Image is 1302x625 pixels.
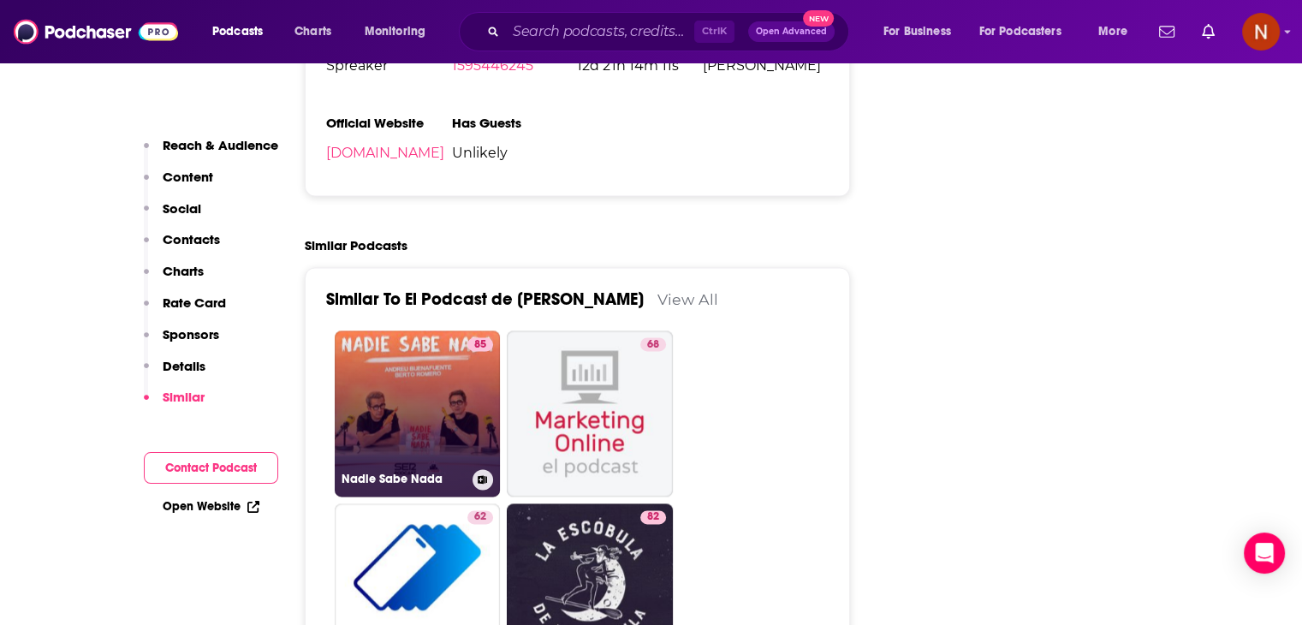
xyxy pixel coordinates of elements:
[506,18,694,45] input: Search podcasts, credits, & more...
[163,137,278,153] p: Reach & Audience
[647,509,659,526] span: 82
[163,263,204,279] p: Charts
[326,145,444,161] a: [DOMAIN_NAME]
[467,510,493,524] a: 62
[326,57,452,74] span: Spreaker
[342,472,466,486] h3: Nadie Sabe Nada
[326,115,452,131] h3: Official Website
[1086,18,1149,45] button: open menu
[163,169,213,185] p: Content
[803,10,834,27] span: New
[979,20,1061,44] span: For Podcasters
[305,237,407,253] h2: Similar Podcasts
[163,231,220,247] p: Contacts
[144,295,226,326] button: Rate Card
[144,326,219,358] button: Sponsors
[883,20,951,44] span: For Business
[294,20,331,44] span: Charts
[577,57,703,74] span: 12d 21h 14m 11s
[451,115,577,131] h3: Has Guests
[200,18,285,45] button: open menu
[144,263,204,295] button: Charts
[1242,13,1280,51] span: Logged in as AdelNBM
[326,289,644,310] a: Similar To El Podcast de [PERSON_NAME]
[657,290,718,308] a: View All
[1244,533,1285,574] div: Open Intercom Messenger
[353,18,448,45] button: open menu
[14,15,178,48] img: Podchaser - Follow, Share and Rate Podcasts
[144,137,278,169] button: Reach & Audience
[163,326,219,342] p: Sponsors
[163,295,226,311] p: Rate Card
[163,200,201,217] p: Social
[1098,20,1127,44] span: More
[335,330,501,497] a: 85Nadie Sabe Nada
[212,20,263,44] span: Podcasts
[365,20,425,44] span: Monitoring
[451,57,532,74] a: 1595446245
[144,231,220,263] button: Contacts
[163,499,259,514] a: Open Website
[144,358,205,390] button: Details
[748,21,835,42] button: Open AdvancedNew
[451,145,577,161] span: Unlikely
[475,12,865,51] div: Search podcasts, credits, & more...
[163,389,205,405] p: Similar
[467,337,493,351] a: 85
[647,336,659,354] span: 68
[703,57,829,74] span: [PERSON_NAME]
[144,200,201,232] button: Social
[474,336,486,354] span: 85
[1242,13,1280,51] button: Show profile menu
[968,18,1086,45] button: open menu
[640,337,666,351] a: 68
[474,509,486,526] span: 62
[871,18,972,45] button: open menu
[163,358,205,374] p: Details
[1195,17,1222,46] a: Show notifications dropdown
[144,452,278,484] button: Contact Podcast
[507,330,673,497] a: 68
[756,27,827,36] span: Open Advanced
[144,389,205,420] button: Similar
[640,510,666,524] a: 82
[283,18,342,45] a: Charts
[1242,13,1280,51] img: User Profile
[694,21,734,43] span: Ctrl K
[144,169,213,200] button: Content
[1152,17,1181,46] a: Show notifications dropdown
